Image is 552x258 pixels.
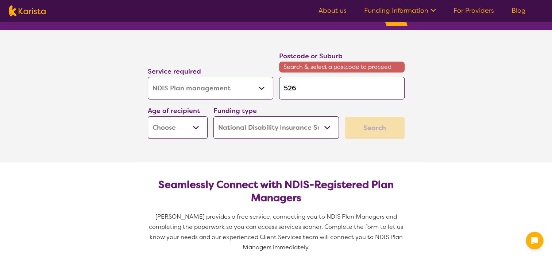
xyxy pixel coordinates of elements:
a: About us [319,6,347,15]
a: Blog [512,6,526,15]
img: Karista logo [9,5,46,16]
label: Funding type [213,106,257,115]
label: Age of recipient [148,106,200,115]
span: [PERSON_NAME] provides a free service, connecting you to NDIS Plan Managers and completing the pa... [149,213,405,251]
a: For Providers [453,6,494,15]
label: Postcode or Suburb [279,52,343,60]
span: Search & select a postcode to proceed [279,62,405,73]
label: Service required [148,67,201,76]
h2: Seamlessly Connect with NDIS-Registered Plan Managers [154,178,399,204]
a: Funding Information [364,6,436,15]
input: Type [279,77,405,99]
